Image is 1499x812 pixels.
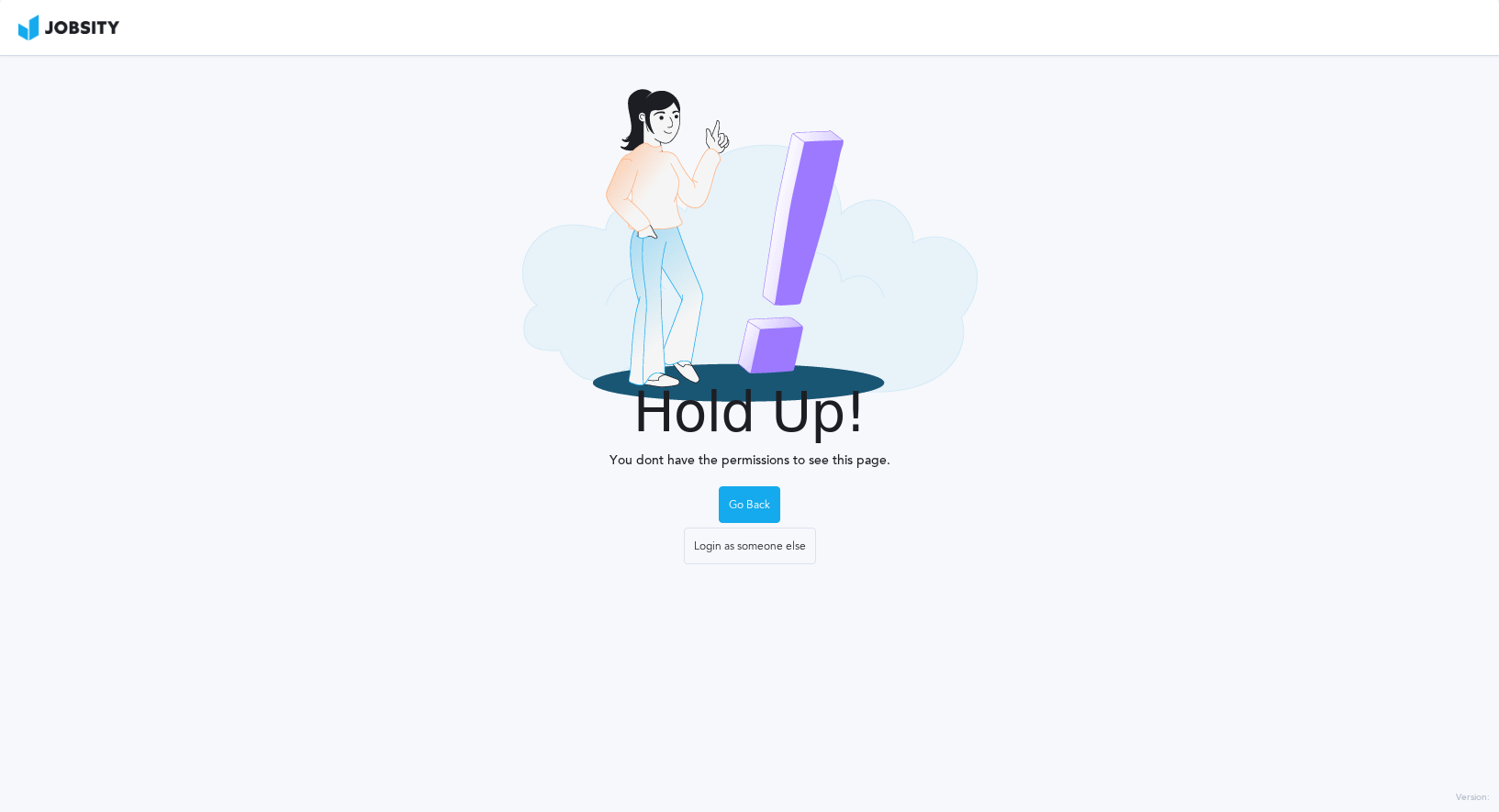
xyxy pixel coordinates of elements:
[610,453,890,468] span: You dont have the permissions to see this page.
[719,486,780,523] button: Go Back
[589,380,911,444] h1: Hold Up!
[684,528,816,564] button: Login as someone else
[18,15,119,40] img: ab4bad089aa723f57921c736e9817d99.png
[720,487,779,524] div: Go Back
[685,528,815,565] div: Login as someone else
[1456,793,1490,804] label: Version:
